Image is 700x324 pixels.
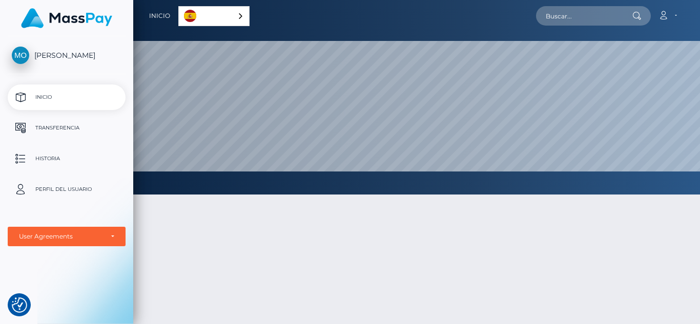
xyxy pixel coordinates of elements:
div: User Agreements [19,232,103,241]
img: MassPay [21,8,112,28]
a: Transferencia [8,115,126,141]
a: Inicio [149,5,170,27]
a: Inicio [8,84,126,110]
button: User Agreements [8,227,126,246]
p: Perfil del usuario [12,182,121,197]
p: Historia [12,151,121,166]
input: Buscar... [536,6,632,26]
a: Historia [8,146,126,171]
aside: Language selected: Español [178,6,250,26]
a: Español [179,7,249,26]
p: Transferencia [12,120,121,136]
span: [PERSON_NAME] [8,51,126,60]
button: Consent Preferences [12,297,27,313]
a: Perfil del usuario [8,177,126,202]
img: Revisit consent button [12,297,27,313]
div: Language [178,6,250,26]
p: Inicio [12,90,121,105]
